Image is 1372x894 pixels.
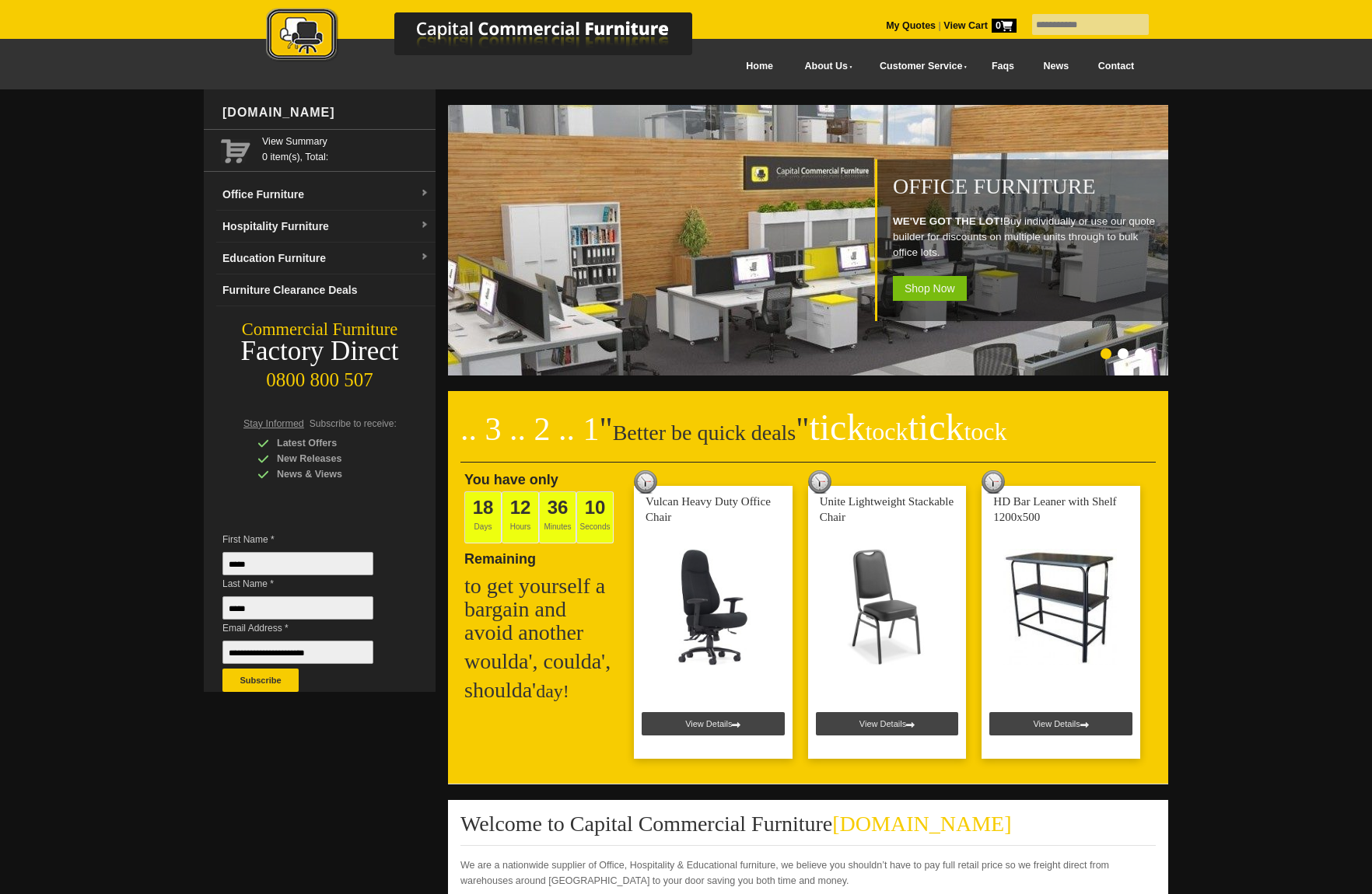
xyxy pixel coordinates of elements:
[1029,49,1083,84] a: News
[634,470,657,494] img: tick tock deal clock
[216,243,436,274] a: Education Furnituredropdown
[941,20,1017,31] a: View Cart0
[460,411,600,447] span: .. 3 .. 2 .. 1
[992,19,1017,33] span: 0
[832,812,1011,836] span: [DOMAIN_NAME]
[222,552,373,575] input: First Name *
[464,491,502,543] span: Days
[223,8,768,65] img: Capital Commercial Furniture Logo
[204,361,436,391] div: 0800 800 507
[536,681,569,701] span: day!
[464,679,620,703] h2: shoulda'
[216,89,436,136] div: [DOMAIN_NAME]
[222,669,299,692] button: Subscribe
[464,545,536,567] span: Remaining
[788,49,863,84] a: About Us
[243,418,304,429] span: Stay Informed
[977,49,1029,84] a: Faqs
[257,466,405,482] div: News & Views
[809,407,1006,448] span: tick tick
[460,812,1156,846] h2: Welcome to Capital Commercial Furniture
[222,620,397,636] span: Email Address *
[464,574,620,644] h2: to get yourself a bargain and avoid another
[222,576,397,592] span: Last Name *
[510,497,531,518] span: 12
[216,274,436,306] a: Furniture Clearance Deals
[204,340,436,362] div: Factory Direct
[548,497,569,518] span: 36
[310,418,397,429] span: Subscribe to receive:
[204,319,436,340] div: Commercial Furniture
[893,214,1160,260] p: Buy individually or use our quote builder for discounts on multiple units through to bulk office ...
[223,8,768,69] a: Capital Commercial Furniture Logo
[262,134,429,162] span: 0 item(s), Total:
[464,650,620,673] h2: woulda', coulda',
[460,857,1156,889] p: We are a nationwide supplier of Office, Hospitality & Educational furniture, we believe you shoul...
[796,411,1006,447] span: "
[982,470,1005,494] img: tick tock deal clock
[420,253,429,262] img: dropdown
[460,416,1156,463] h2: Better be quick deals
[448,367,1171,378] a: Office Furniture WE'VE GOT THE LOT!Buy individually or use our quote builder for discounts on mul...
[216,211,436,243] a: Hospitality Furnituredropdown
[448,105,1171,375] img: Office Furniture
[222,596,373,620] input: Last Name *
[539,491,576,543] span: Minutes
[222,641,373,664] input: Email Address *
[893,215,1003,227] strong: WE'VE GOT THE LOT!
[473,497,494,518] span: 18
[1083,49,1149,84] a: Contact
[886,20,936,31] a: My Quotes
[863,49,977,84] a: Customer Service
[865,417,908,445] span: tock
[216,179,436,211] a: Office Furnituredropdown
[1101,348,1111,359] li: Page dot 1
[420,221,429,230] img: dropdown
[1135,348,1146,359] li: Page dot 3
[257,435,405,451] div: Latest Offers
[420,189,429,198] img: dropdown
[943,20,1017,31] strong: View Cart
[502,491,539,543] span: Hours
[808,470,831,494] img: tick tock deal clock
[585,497,606,518] span: 10
[576,491,614,543] span: Seconds
[262,134,429,149] a: View Summary
[893,276,967,301] span: Shop Now
[257,451,405,466] div: New Releases
[1118,348,1129,359] li: Page dot 2
[222,532,397,547] span: First Name *
[893,175,1160,198] h1: Office Furniture
[600,411,613,447] span: "
[964,417,1006,445] span: tock
[464,472,558,487] span: You have only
